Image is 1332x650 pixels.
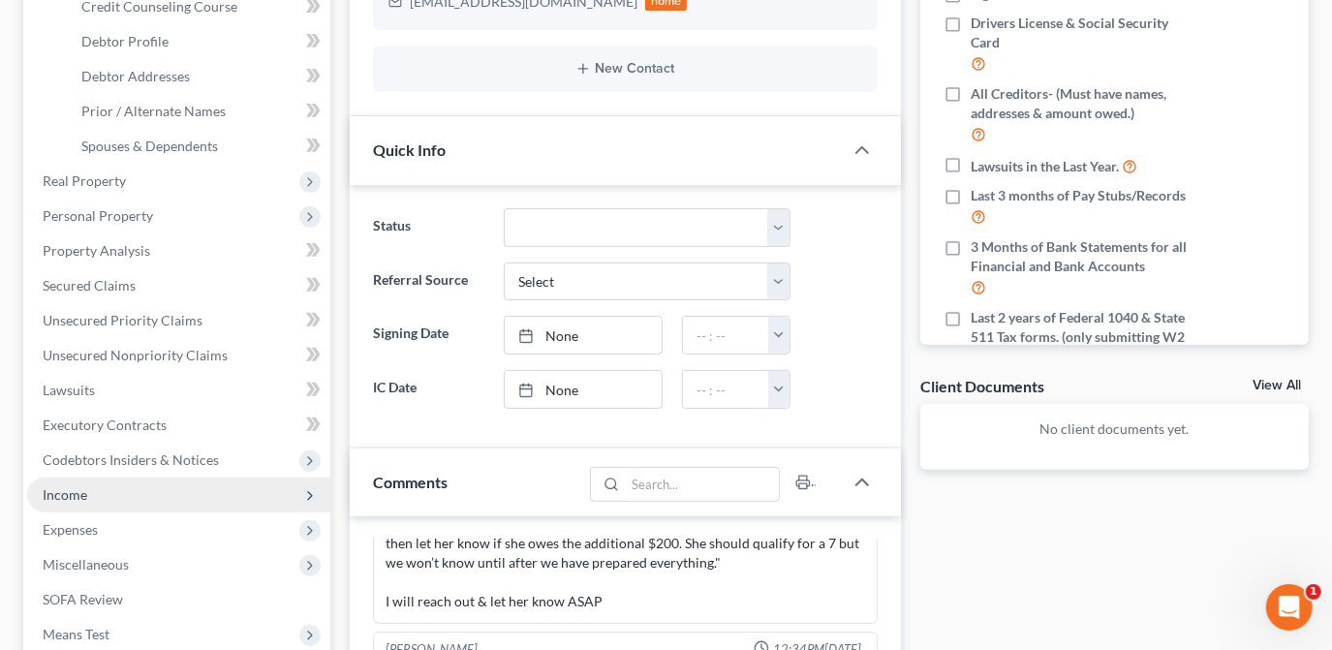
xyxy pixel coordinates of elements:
span: Prior / Alternate Names [81,103,226,119]
iframe: Intercom live chat [1266,584,1313,631]
a: Debtor Profile [66,24,330,59]
input: -- : -- [683,317,769,354]
span: Comments [373,473,448,491]
label: Status [363,208,494,247]
span: Unsecured Nonpriority Claims [43,347,228,363]
a: View All [1253,379,1301,392]
a: Executory Contracts [27,408,330,443]
span: Means Test [43,626,109,642]
div: Client Documents [920,376,1044,396]
span: Debtor Addresses [81,68,190,84]
span: Lawsuits in the Last Year. [971,157,1119,176]
button: New Contact [388,61,862,77]
a: SOFA Review [27,582,330,617]
a: Spouses & Dependents [66,129,330,164]
span: Miscellaneous [43,556,129,573]
span: All Creditors- (Must have names, addresses & amount owed.) [971,84,1195,123]
a: Secured Claims [27,268,330,303]
span: Last 3 months of Pay Stubs/Records [971,186,1186,205]
span: Property Analysis [43,242,150,259]
a: None [505,371,662,408]
span: Real Property [43,172,126,189]
label: Signing Date [363,316,494,355]
span: Expenses [43,521,98,538]
span: Drivers License & Social Security Card [971,14,1195,52]
span: 3 Months of Bank Statements for all Financial and Bank Accounts [971,237,1195,276]
span: SOFA Review [43,591,123,607]
span: Lawsuits [43,382,95,398]
a: None [505,317,662,354]
span: Executory Contracts [43,417,167,433]
a: Prior / Alternate Names [66,94,330,129]
a: Property Analysis [27,233,330,268]
span: Income [43,486,87,503]
span: Personal Property [43,207,153,224]
span: Last 2 years of Federal 1040 & State 511 Tax forms. (only submitting W2 is not acceptable) [971,308,1195,366]
label: IC Date [363,370,494,409]
a: Unsecured Nonpriority Claims [27,338,330,373]
span: 1 [1306,584,1321,600]
span: Unsecured Priority Claims [43,312,202,328]
label: Referral Source [363,263,494,301]
input: Search... [626,468,780,501]
a: Unsecured Priority Claims [27,303,330,338]
div: [PERSON_NAME] "Tell her to pay the $1800- we will get everything ready and then let her know if s... [386,514,865,611]
span: Spouses & Dependents [81,138,218,154]
span: Debtor Profile [81,33,169,49]
span: Quick Info [373,140,446,159]
span: Secured Claims [43,277,136,294]
span: Codebtors Insiders & Notices [43,451,219,468]
a: Lawsuits [27,373,330,408]
a: Debtor Addresses [66,59,330,94]
p: No client documents yet. [936,419,1293,439]
input: -- : -- [683,371,769,408]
